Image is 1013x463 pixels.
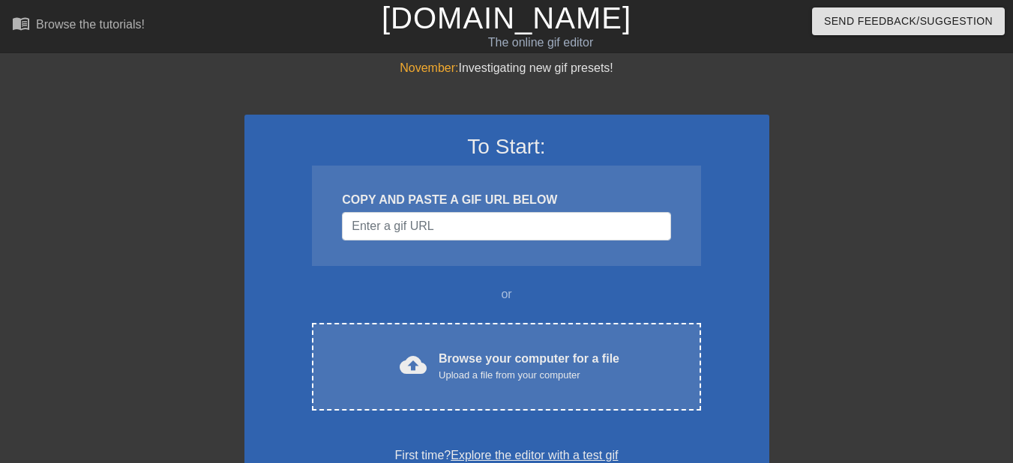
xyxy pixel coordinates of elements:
[812,7,1005,35] button: Send Feedback/Suggestion
[400,61,458,74] span: November:
[439,368,619,383] div: Upload a file from your computer
[451,449,618,462] a: Explore the editor with a test gif
[439,350,619,383] div: Browse your computer for a file
[36,18,145,31] div: Browse the tutorials!
[345,34,736,52] div: The online gif editor
[244,59,769,77] div: Investigating new gif presets!
[400,351,427,378] span: cloud_upload
[342,212,670,240] input: Username
[12,14,30,32] span: menu_book
[283,285,730,303] div: or
[824,12,993,31] span: Send Feedback/Suggestion
[382,1,631,34] a: [DOMAIN_NAME]
[12,14,145,37] a: Browse the tutorials!
[264,134,750,160] h3: To Start:
[342,191,670,209] div: COPY AND PASTE A GIF URL BELOW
